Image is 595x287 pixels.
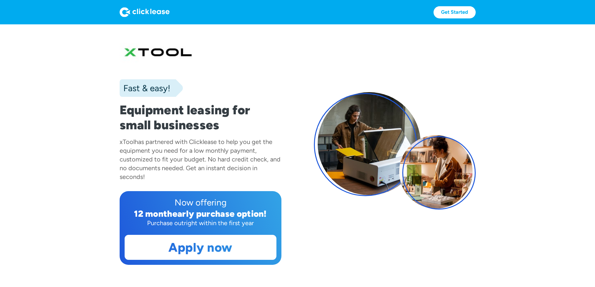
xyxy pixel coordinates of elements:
[120,82,170,94] div: Fast & easy!
[172,208,267,219] div: early purchase option!
[120,102,281,132] h1: Equipment leasing for small businesses
[120,7,170,17] img: Logo
[125,196,276,209] div: Now offering
[134,208,172,219] div: 12 month
[125,219,276,227] div: Purchase outright within the first year
[120,138,280,181] div: has partnered with Clicklease to help you get the equipment you need for a low monthly payment, c...
[125,235,276,260] a: Apply now
[434,6,476,18] a: Get Started
[120,138,135,146] div: xTool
